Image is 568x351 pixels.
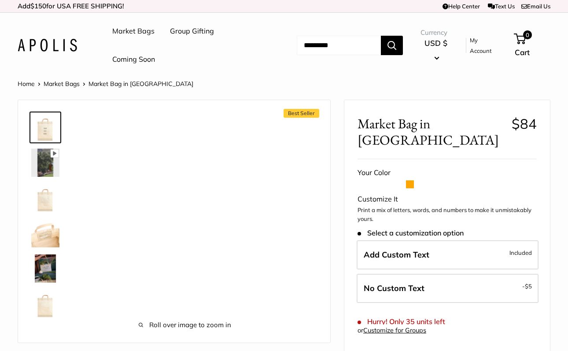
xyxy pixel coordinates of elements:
[30,112,61,143] a: Market Bag in Oat
[31,290,59,318] img: Market Bag in Oat
[297,36,381,55] input: Search...
[31,219,59,247] img: Market Bag in Oat
[358,206,537,223] p: Print a mix of letters, words, and numbers to make it unmistakably yours.
[30,217,61,249] a: Market Bag in Oat
[31,113,59,142] img: Market Bag in Oat
[358,229,464,237] span: Select a customization option
[420,26,451,39] span: Currency
[112,53,155,66] a: Coming Soon
[30,288,61,320] a: Market Bag in Oat
[112,25,155,38] a: Market Bags
[443,3,480,10] a: Help Center
[420,36,451,64] button: USD $
[381,36,403,55] button: Search
[358,317,445,326] span: Hurry! Only 35 units left
[31,184,59,212] img: Market Bag in Oat
[515,31,550,60] a: 0 Cart
[18,39,77,52] img: Apolis
[523,30,532,39] span: 0
[488,3,515,10] a: Text Us
[525,283,532,290] span: $5
[44,80,80,88] a: Market Bags
[521,3,550,10] a: Email Us
[363,326,426,334] a: Customize for Groups
[30,182,61,214] a: Market Bag in Oat
[357,240,538,269] label: Add Custom Text
[358,116,505,148] span: Market Bag in [GEOGRAPHIC_DATA]
[18,78,193,90] nav: Breadcrumb
[31,149,59,177] img: Market Bag in Oat
[31,254,59,283] img: Market Bag in Oat
[509,247,532,258] span: Included
[89,319,281,331] span: Roll over image to zoom in
[424,38,447,48] span: USD $
[364,250,429,260] span: Add Custom Text
[30,147,61,179] a: Market Bag in Oat
[364,283,424,293] span: No Custom Text
[284,109,319,118] span: Best Seller
[470,35,499,56] a: My Account
[357,274,538,303] label: Leave Blank
[358,193,537,206] div: Customize It
[512,115,537,132] span: $84
[18,80,35,88] a: Home
[522,281,532,291] span: -
[30,2,46,10] span: $150
[89,80,193,88] span: Market Bag in [GEOGRAPHIC_DATA]
[358,166,537,179] div: Your Color
[30,253,61,284] a: Market Bag in Oat
[358,325,426,336] div: or
[515,48,530,57] span: Cart
[170,25,214,38] a: Group Gifting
